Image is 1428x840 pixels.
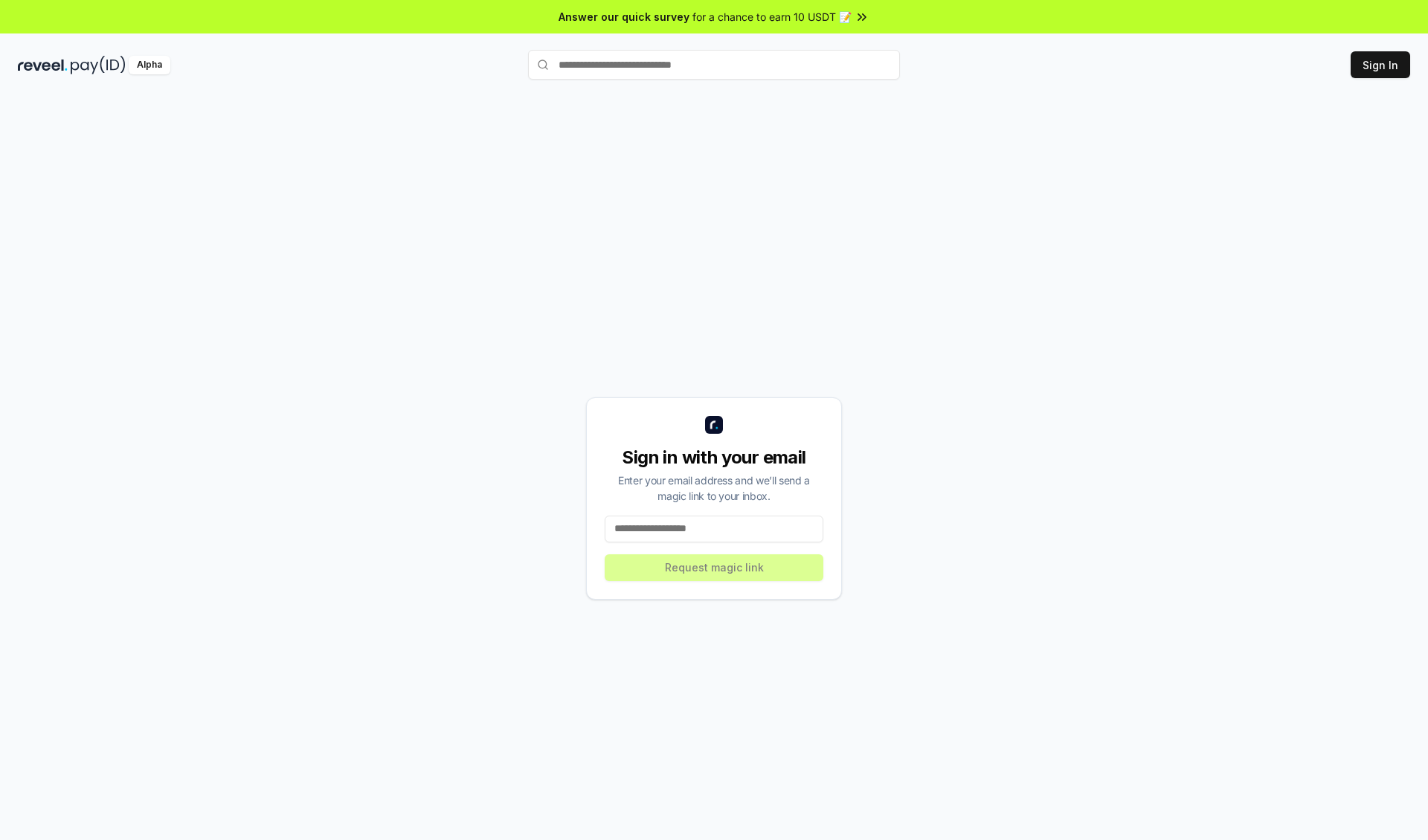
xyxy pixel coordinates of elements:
img: logo_small [705,416,723,434]
div: Sign in with your email [605,446,823,469]
img: pay_id [71,56,126,74]
span: Answer our quick survey [559,9,689,25]
img: reveel_dark [18,56,68,74]
div: Enter your email address and we’ll send a magic link to your inbox. [605,472,823,504]
div: Alpha [129,56,170,74]
span: for a chance to earn 10 USDT 📝 [692,9,852,25]
button: Sign In [1351,51,1410,78]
